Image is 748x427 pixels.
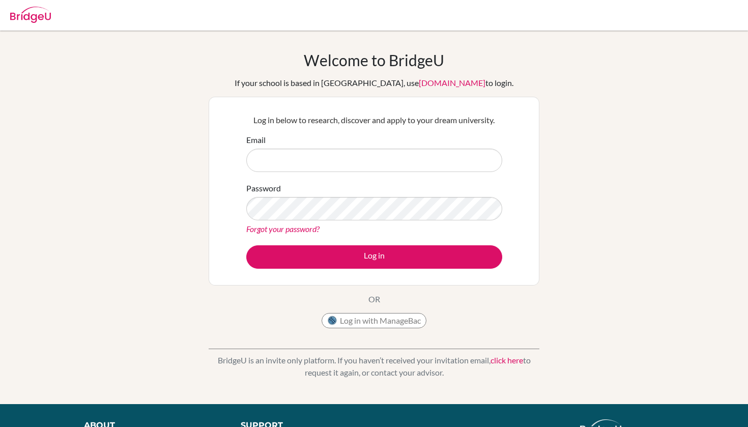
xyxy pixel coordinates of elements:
div: If your school is based in [GEOGRAPHIC_DATA], use to login. [235,77,513,89]
button: Log in [246,245,502,269]
button: Log in with ManageBac [322,313,426,328]
a: click here [491,355,523,365]
label: Password [246,182,281,194]
a: [DOMAIN_NAME] [419,78,485,88]
p: OR [368,293,380,305]
p: Log in below to research, discover and apply to your dream university. [246,114,502,126]
img: Bridge-U [10,7,51,23]
p: BridgeU is an invite only platform. If you haven’t received your invitation email, to request it ... [209,354,539,379]
label: Email [246,134,266,146]
h1: Welcome to BridgeU [304,51,444,69]
a: Forgot your password? [246,224,320,234]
